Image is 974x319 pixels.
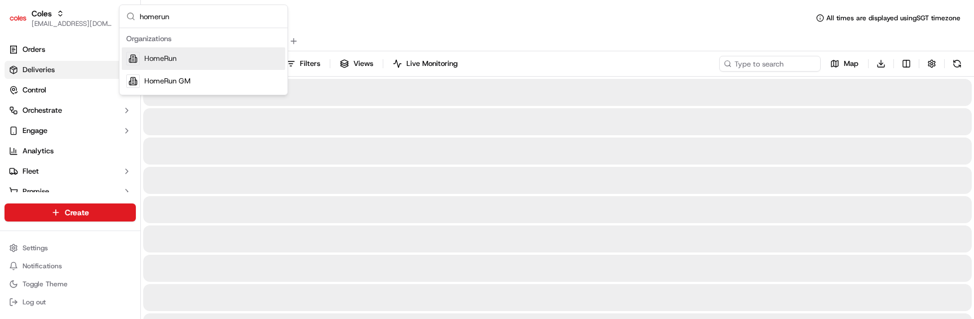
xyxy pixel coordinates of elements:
[406,59,458,69] span: Live Monitoring
[79,190,136,200] a: Powered byPylon
[5,101,136,119] button: Orchestrate
[23,187,49,197] span: Promise
[23,105,62,116] span: Orchestrate
[7,159,91,179] a: 📗Knowledge Base
[144,54,176,64] span: HomeRun
[844,59,858,69] span: Map
[38,119,143,128] div: We're available if you need us!
[144,76,191,86] span: HomeRun GM
[5,122,136,140] button: Engage
[5,276,136,292] button: Toggle Theme
[353,59,373,69] span: Views
[5,162,136,180] button: Fleet
[11,45,205,63] p: Welcome 👋
[23,243,48,252] span: Settings
[112,191,136,200] span: Pylon
[719,56,821,72] input: Type to search
[5,142,136,160] a: Analytics
[5,203,136,221] button: Create
[23,65,55,75] span: Deliveries
[23,45,45,55] span: Orders
[300,59,320,69] span: Filters
[23,85,46,95] span: Control
[122,30,285,47] div: Organizations
[388,56,463,72] button: Live Monitoring
[5,41,136,59] a: Orders
[95,165,104,174] div: 💻
[11,11,34,34] img: Nash
[23,163,86,175] span: Knowledge Base
[5,240,136,256] button: Settings
[65,207,89,218] span: Create
[119,28,287,95] div: Suggestions
[949,56,965,72] button: Refresh
[23,166,39,176] span: Fleet
[11,108,32,128] img: 1736555255976-a54dd68f-1ca7-489b-9aae-adbdc363a1c4
[281,56,325,72] button: Filters
[5,61,136,79] a: Deliveries
[107,163,181,175] span: API Documentation
[11,165,20,174] div: 📗
[5,183,136,201] button: Promise
[29,73,203,85] input: Got a question? Start typing here...
[23,126,47,136] span: Engage
[9,9,27,27] img: Coles
[5,258,136,274] button: Notifications
[23,280,68,289] span: Toggle Theme
[5,294,136,310] button: Log out
[5,5,117,32] button: ColesColes[EMAIL_ADDRESS][DOMAIN_NAME]
[5,81,136,99] button: Control
[826,14,960,23] span: All times are displayed using SGT timezone
[91,159,185,179] a: 💻API Documentation
[23,146,54,156] span: Analytics
[825,56,864,72] button: Map
[23,298,46,307] span: Log out
[32,19,112,28] button: [EMAIL_ADDRESS][DOMAIN_NAME]
[38,108,185,119] div: Start new chat
[335,56,378,72] button: Views
[23,262,62,271] span: Notifications
[192,111,205,125] button: Start new chat
[140,5,281,28] input: Search...
[32,8,52,19] button: Coles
